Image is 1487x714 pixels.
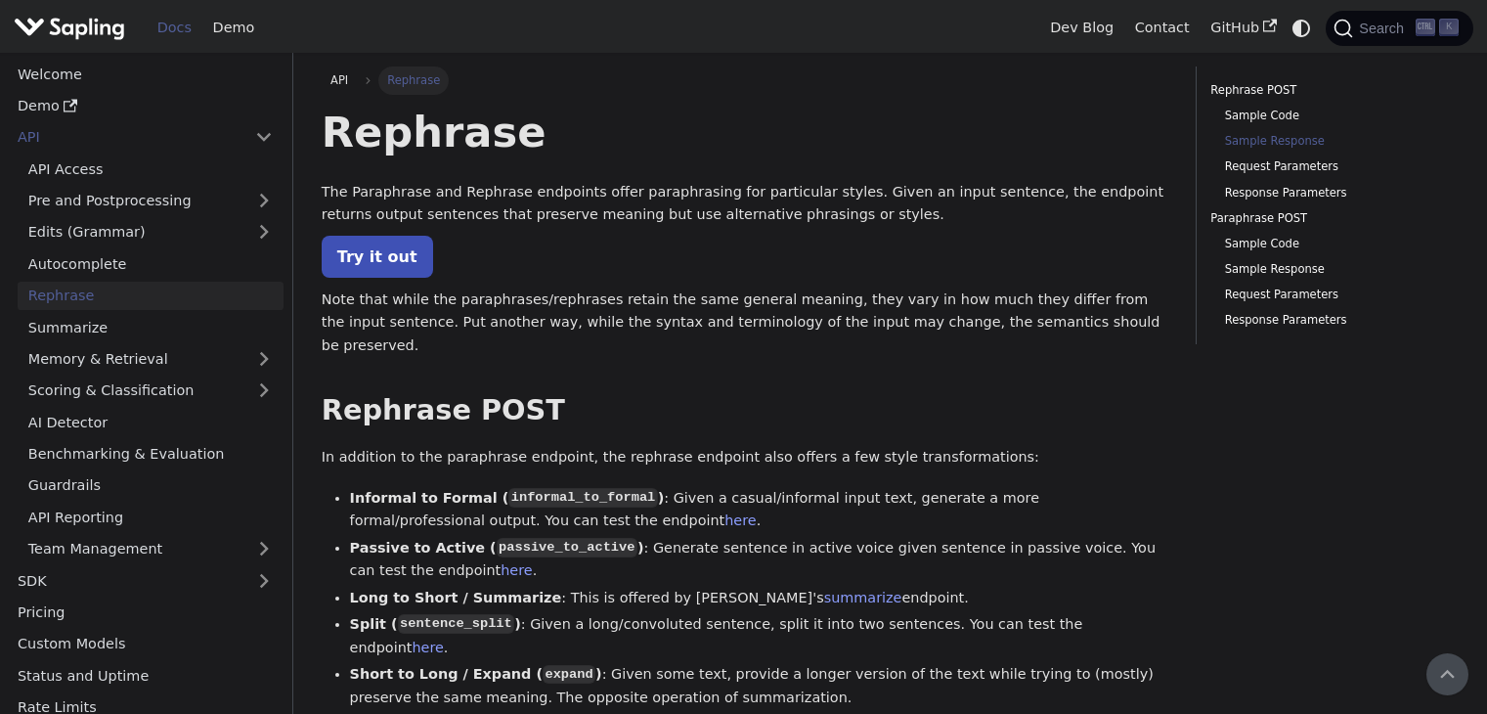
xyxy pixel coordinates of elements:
[18,440,284,469] a: Benchmarking & Evaluation
[1200,13,1287,43] a: GitHub
[322,67,1167,94] nav: Breadcrumbs
[7,92,284,120] a: Demo
[322,446,1167,469] p: In addition to the paraphrase endpoint, the rephrase endpoint also offers a few style transformat...
[1225,311,1445,330] a: Response Parameters
[1225,260,1445,279] a: Sample Response
[1353,21,1416,36] span: Search
[543,665,595,685] code: expand
[18,377,284,405] a: Scoring & Classification
[18,535,284,563] a: Team Management
[501,562,532,578] a: here
[7,566,244,595] a: SDK
[18,503,284,531] a: API Reporting
[18,345,284,374] a: Memory & Retrieval
[1039,13,1123,43] a: Dev Blog
[18,471,284,500] a: Guardrails
[1288,14,1316,42] button: Switch between dark and light mode (currently system mode)
[824,590,902,605] a: summarize
[7,60,284,88] a: Welcome
[18,155,284,183] a: API Access
[497,538,637,558] code: passive_to_active
[350,487,1168,534] li: : Given a casual/informal input text, generate a more formal/professional output. You can test th...
[1225,286,1445,304] a: Request Parameters
[350,616,521,632] strong: Split ( )
[1225,235,1445,253] a: Sample Code
[7,630,284,658] a: Custom Models
[350,587,1168,610] li: : This is offered by [PERSON_NAME]'s endpoint.
[14,14,132,42] a: Sapling.ai
[1210,209,1452,228] a: Paraphrase POST
[1225,157,1445,176] a: Request Parameters
[1225,107,1445,125] a: Sample Code
[350,666,602,682] strong: Short to Long / Expand ( )
[322,236,433,278] a: Try it out
[18,218,284,246] a: Edits (Grammar)
[322,106,1167,158] h1: Rephrase
[18,187,284,215] a: Pre and Postprocessing
[1210,81,1452,100] a: Rephrase POST
[508,488,657,508] code: informal_to_formal
[1225,184,1445,202] a: Response Parameters
[1439,19,1459,36] kbd: K
[350,590,562,605] strong: Long to Short / Summarize
[398,614,515,634] code: sentence_split
[1124,13,1201,43] a: Contact
[350,540,644,556] strong: Passive to Active ( )
[724,513,756,528] a: here
[7,123,244,152] a: API
[244,566,284,595] button: Expand sidebar category 'SDK'
[322,181,1167,228] p: The Paraphrase and Rephrase endpoints offer paraphrasing for particular styles. Given an input se...
[1326,11,1472,46] button: Search (Ctrl+K)
[18,249,284,278] a: Autocomplete
[322,289,1167,358] p: Note that while the paraphrases/rephrases retain the same general meaning, they vary in how much ...
[18,282,284,310] a: Rephrase
[322,67,358,94] a: API
[350,537,1168,584] li: : Generate sentence in active voice given sentence in passive voice. You can test the endpoint .
[202,13,265,43] a: Demo
[7,661,284,690] a: Status and Uptime
[322,393,1167,428] h2: Rephrase POST
[18,408,284,436] a: AI Detector
[350,663,1168,710] li: : Given some text, provide a longer version of the text while trying to (mostly) preserve the sam...
[14,14,125,42] img: Sapling.ai
[244,123,284,152] button: Collapse sidebar category 'API'
[147,13,202,43] a: Docs
[18,313,284,341] a: Summarize
[1426,653,1468,695] button: Scroll back to top
[350,613,1168,660] li: : Given a long/convoluted sentence, split it into two sentences. You can test the endpoint .
[330,73,348,87] span: API
[412,640,443,655] a: here
[7,599,284,627] a: Pricing
[1225,132,1445,151] a: Sample Response
[378,67,449,94] span: Rephrase
[350,490,665,506] strong: Informal to Formal ( )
